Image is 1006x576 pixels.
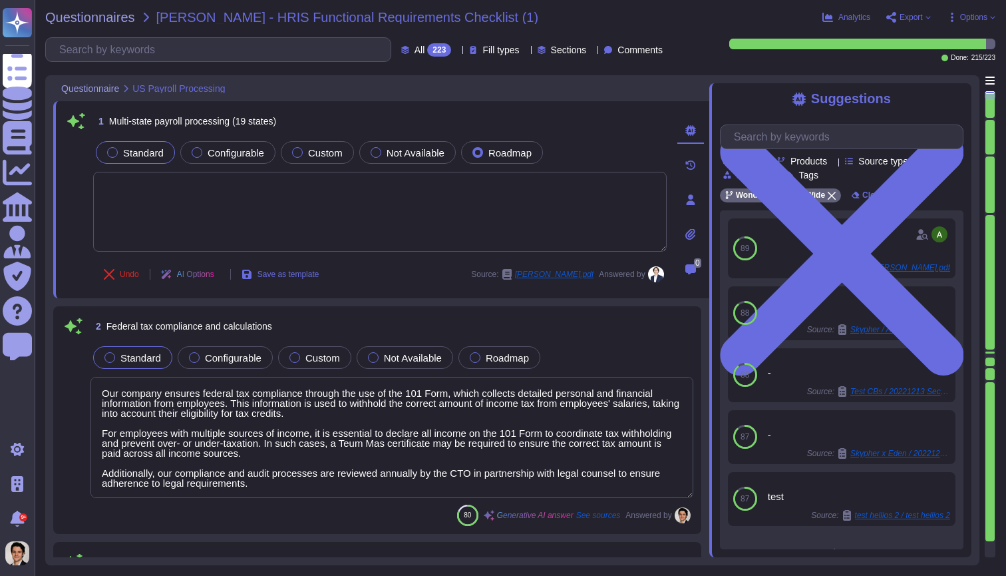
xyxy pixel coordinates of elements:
[90,322,101,331] span: 2
[120,352,161,364] span: Standard
[515,270,594,278] span: [PERSON_NAME].pdf
[741,244,749,252] span: 89
[387,147,444,158] span: Not Available
[822,12,870,23] button: Analytics
[231,261,330,288] button: Save as template
[951,55,969,61] span: Done:
[576,511,621,519] span: See sources
[855,511,950,519] span: test hellios 2 / test hellios 2
[694,258,701,268] span: 0
[675,507,691,523] img: user
[205,352,261,364] span: Configurable
[625,511,671,519] span: Answered by
[551,45,587,55] span: Sections
[482,45,519,55] span: Fill types
[19,513,27,521] div: 9+
[427,43,451,57] div: 223
[109,116,276,127] span: Multi-state payroll processing (19 states)
[5,541,29,565] img: user
[931,226,947,242] img: user
[471,269,593,280] span: Source:
[971,55,995,61] span: 215 / 223
[93,117,104,126] span: 1
[741,309,749,317] span: 88
[305,352,340,364] span: Custom
[53,38,391,61] input: Search by keywords
[850,449,950,457] span: Skypher x Eden / 20221213 Security Baseline draft con requisiti minimi 1
[617,45,663,55] span: Comments
[123,147,164,158] span: Standard
[308,147,343,158] span: Custom
[900,13,923,21] span: Export
[415,45,425,55] span: All
[486,352,529,364] span: Roadmap
[720,547,963,557] span: Load more...
[960,13,987,21] span: Options
[384,352,442,364] span: Not Available
[768,430,950,439] div: -
[807,448,950,459] span: Source:
[741,495,749,503] span: 87
[811,510,950,521] span: Source:
[488,147,532,158] span: Roadmap
[120,270,139,278] span: Undo
[93,261,150,288] button: Undo
[106,321,272,332] span: Federal tax compliance and calculations
[741,433,749,441] span: 87
[3,539,39,568] button: user
[838,13,870,21] span: Analytics
[90,377,693,498] textarea: Our company ensures federal tax compliance through the use of the 101 Form, which collects detail...
[257,270,319,278] span: Save as template
[45,11,135,24] span: Questionnaires
[177,270,214,278] span: AI Options
[497,511,574,519] span: Generative AI answer
[464,511,471,519] span: 80
[599,270,645,278] span: Answered by
[741,371,749,379] span: 88
[208,147,264,158] span: Configurable
[648,266,664,282] img: user
[156,11,539,24] span: [PERSON_NAME] - HRIS Functional Requirements Checklist (1)
[768,491,950,501] div: test
[727,125,963,148] input: Search by keywords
